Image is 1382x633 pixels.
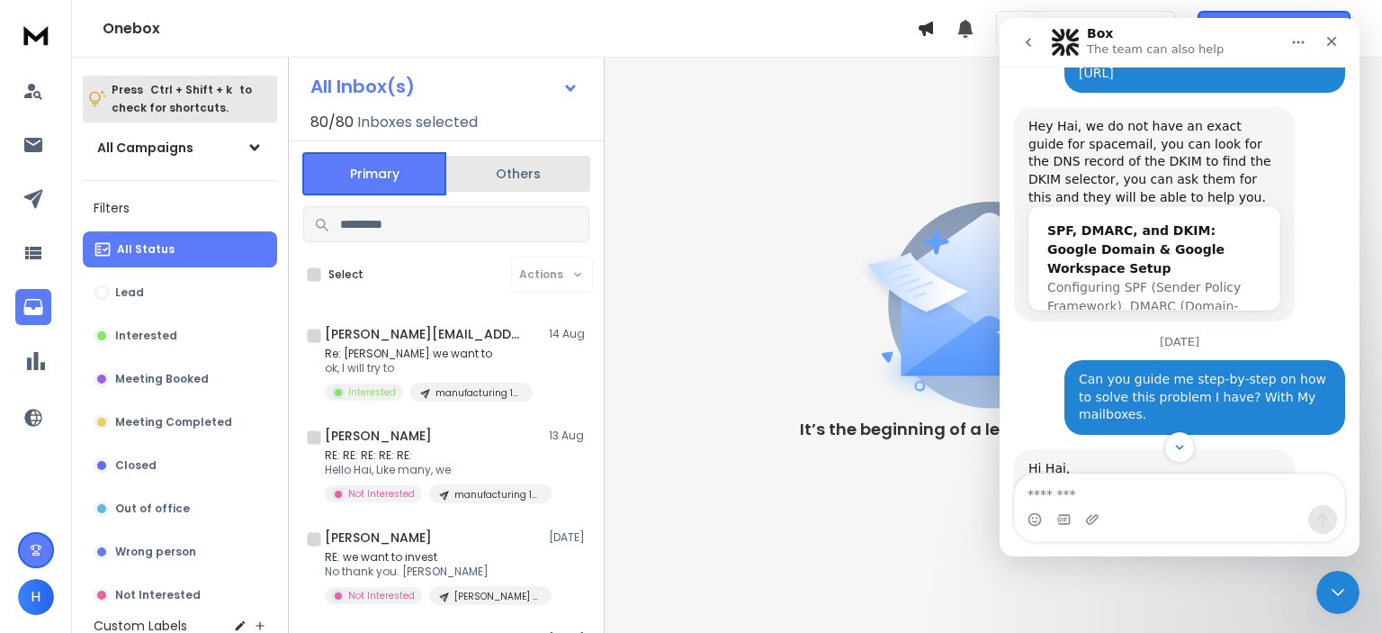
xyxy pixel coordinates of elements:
[83,491,277,527] button: Out of office
[325,347,533,361] p: Re: [PERSON_NAME] we want to
[435,386,522,400] p: manufacturing 10k lead list lead-finder
[296,68,593,104] button: All Inbox(s)
[325,361,533,375] p: ok, I will try to
[348,589,415,602] p: Not Interested
[83,577,277,613] button: Not Interested
[83,231,277,267] button: All Status
[454,488,541,502] p: manufacturing 10k lead list lead-finder
[83,404,277,440] button: Meeting Completed
[83,361,277,397] button: Meeting Booked
[18,579,54,615] button: H
[148,79,235,100] span: Ctrl + Shift + k
[18,18,54,51] img: logo
[549,429,589,443] p: 13 Aug
[115,545,196,559] p: Wrong person
[310,77,415,95] h1: All Inbox(s)
[549,530,589,545] p: [DATE]
[83,195,277,221] h3: Filters
[115,329,177,343] p: Interested
[115,285,144,300] p: Lead
[328,267,363,282] label: Select
[454,590,541,603] p: [PERSON_NAME] 85k mailverfy
[348,385,396,399] p: Interested
[83,318,277,354] button: Interested
[115,415,232,430] p: Meeting Completed
[83,275,277,311] button: Lead
[310,112,354,133] span: 80 / 80
[325,565,541,579] p: No thank you. [PERSON_NAME]
[357,112,478,133] h3: Inboxes selected
[348,487,415,501] p: Not Interested
[325,448,541,463] p: RE: RE: RE: RE: RE:
[83,534,277,570] button: Wrong person
[117,242,175,257] p: All Status
[115,458,157,473] p: Closed
[115,372,209,386] p: Meeting Booked
[549,327,589,341] p: 14 Aug
[325,325,523,343] h1: [PERSON_NAME][EMAIL_ADDRESS][DOMAIN_NAME]
[83,130,277,166] button: All Campaigns
[302,152,446,195] button: Primary
[325,550,541,565] p: RE: we want to invest
[325,529,432,547] h1: [PERSON_NAME]
[115,502,190,516] p: Out of office
[325,463,541,477] p: Hello Hai, Like many, we
[112,81,252,117] p: Press to check for shortcuts.
[1000,18,1360,556] iframe: Intercom live chat
[103,18,917,40] h1: Onebox
[325,427,432,445] h1: [PERSON_NAME]
[97,139,193,157] h1: All Campaigns
[1316,571,1360,614] iframe: Intercom live chat
[83,448,277,484] button: Closed
[115,588,201,602] p: Not Interested
[1198,11,1351,47] button: Get Free Credits
[800,417,1187,442] p: It’s the beginning of a legendary conversation
[446,154,590,194] button: Others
